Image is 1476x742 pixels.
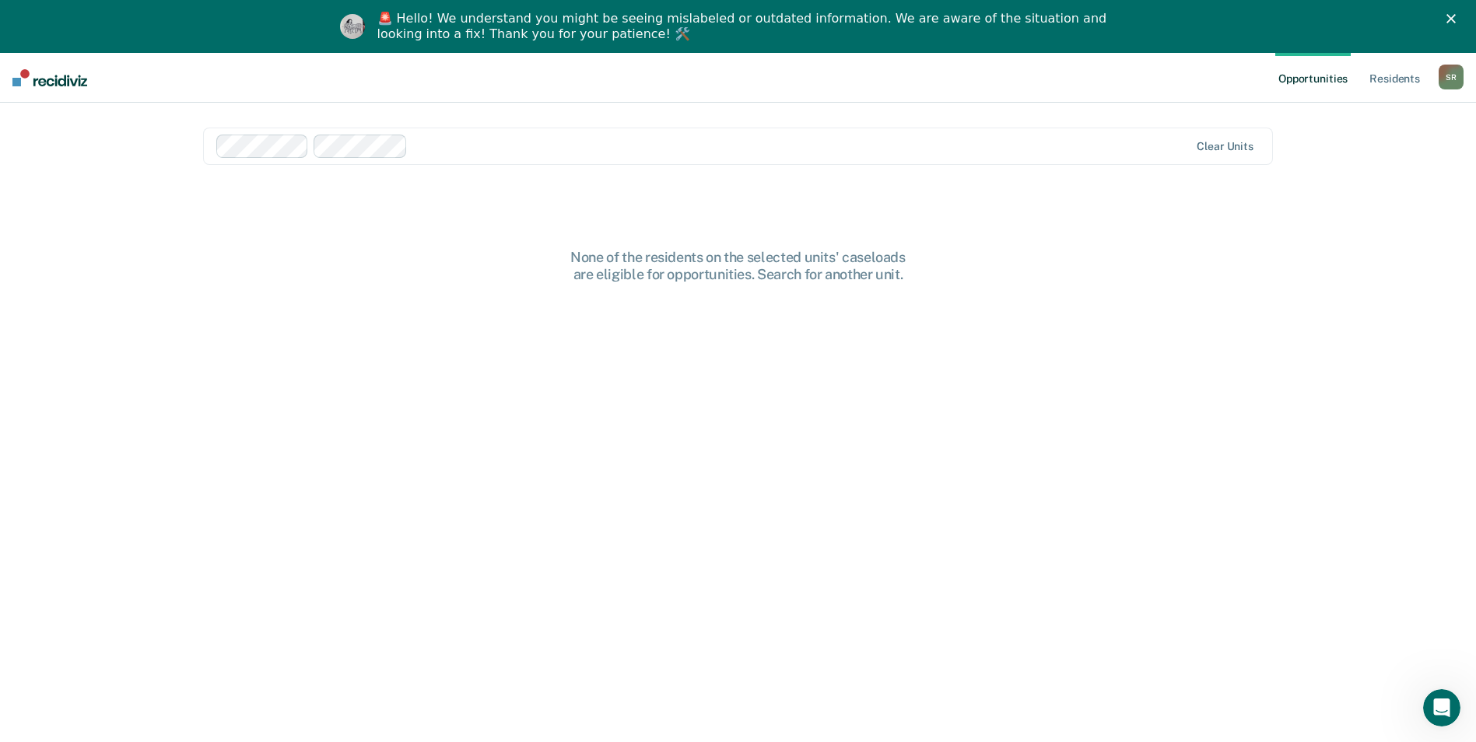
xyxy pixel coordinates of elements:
a: Residents [1366,53,1423,103]
div: Clear units [1197,140,1253,153]
div: None of the residents on the selected units' caseloads are eligible for opportunities. Search for... [489,249,987,282]
img: Recidiviz [12,69,87,86]
a: Opportunities [1275,53,1351,103]
button: SR [1439,65,1464,89]
img: Profile image for Kim [340,14,365,39]
iframe: Intercom live chat [1423,689,1460,726]
div: 🚨 Hello! We understand you might be seeing mislabeled or outdated information. We are aware of th... [377,11,1112,42]
div: Close [1446,14,1462,23]
div: S R [1439,65,1464,89]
